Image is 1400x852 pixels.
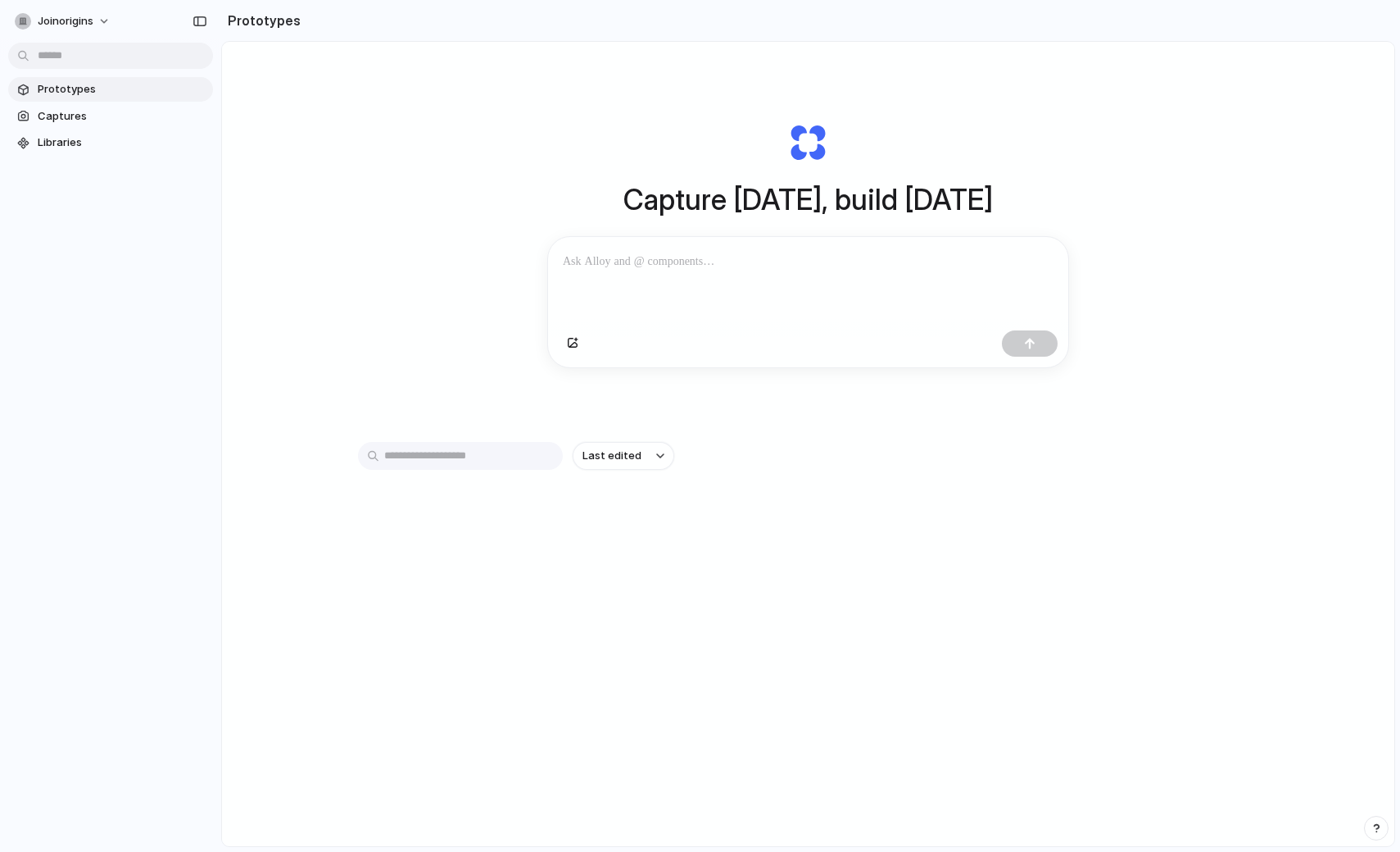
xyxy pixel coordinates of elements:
[582,448,641,464] span: Last edited
[573,442,674,470] button: Last edited
[623,178,993,221] h1: Capture [DATE], build [DATE]
[38,108,206,125] span: Captures
[221,11,301,30] h2: Prototypes
[38,13,93,30] span: joinorigins
[38,81,206,98] span: Prototypes
[8,130,213,155] a: Libraries
[38,134,206,151] span: Libraries
[8,8,119,34] button: joinorigins
[8,77,213,102] a: Prototypes
[8,104,213,129] a: Captures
